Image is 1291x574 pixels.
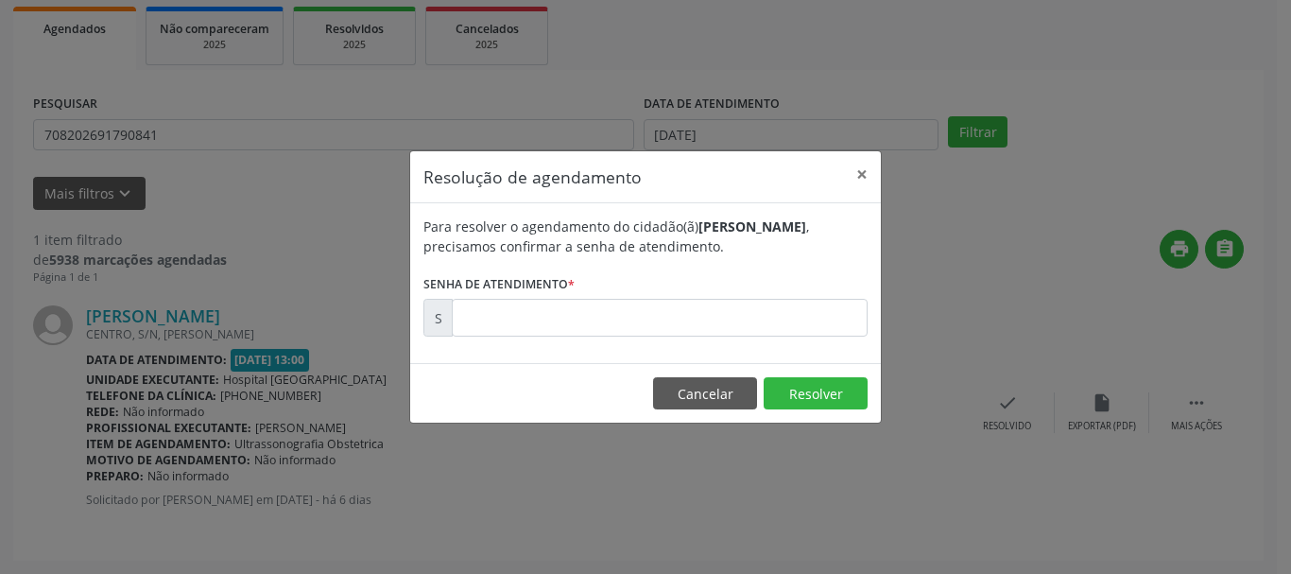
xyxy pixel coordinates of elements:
[423,299,453,337] div: S
[653,377,757,409] button: Cancelar
[698,217,806,235] b: [PERSON_NAME]
[843,151,881,198] button: Close
[423,165,642,189] h5: Resolução de agendamento
[764,377,868,409] button: Resolver
[423,270,575,299] label: Senha de atendimento
[423,217,868,256] div: Para resolver o agendamento do cidadão(ã) , precisamos confirmar a senha de atendimento.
